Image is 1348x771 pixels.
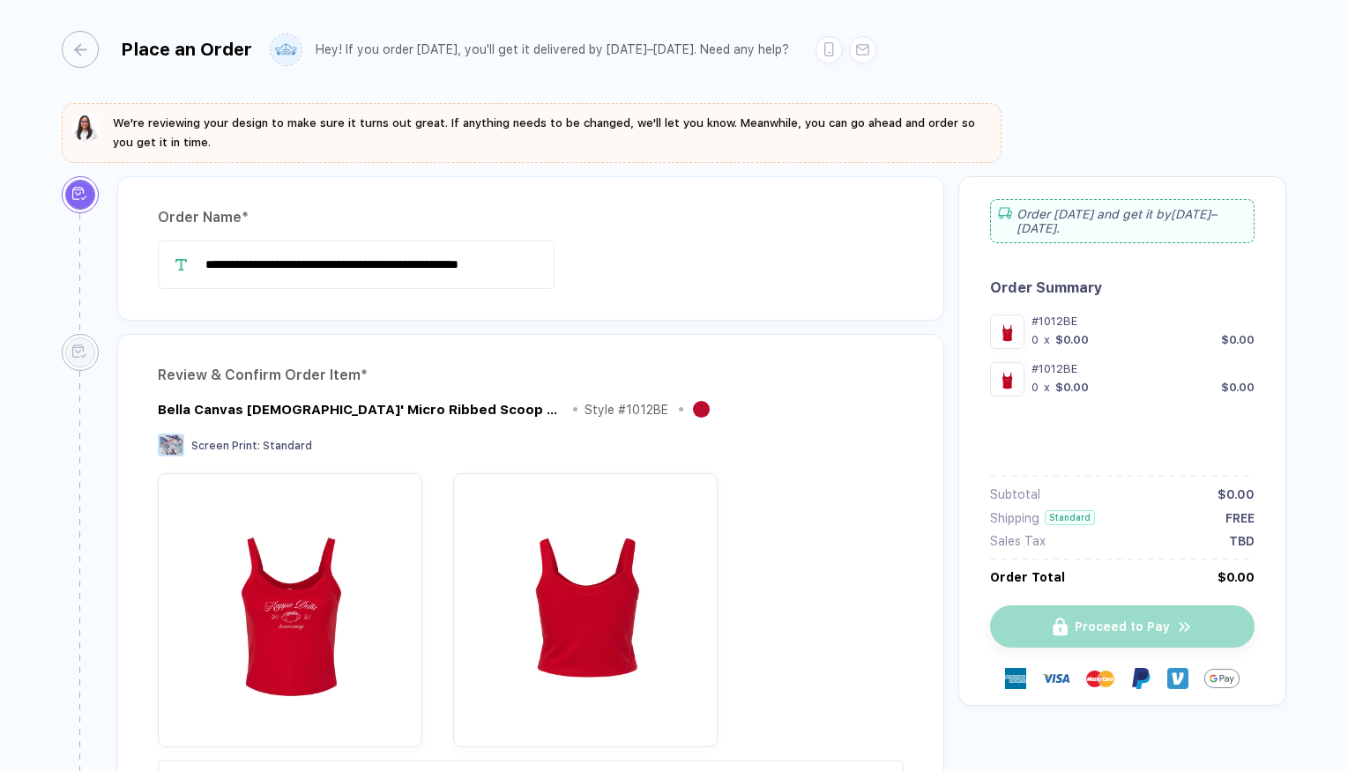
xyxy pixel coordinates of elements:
[990,570,1065,584] div: Order Total
[1045,510,1095,525] div: Standard
[462,482,709,729] img: f4c0cdf7-ebdd-4acf-a035-8c0e666feea9_nt_back_1758231122650.jpg
[1042,664,1070,693] img: visa
[1167,668,1188,689] img: Venmo
[1005,668,1026,689] img: express
[121,39,252,60] div: Place an Order
[585,403,668,417] div: Style # 1012BE
[1055,333,1089,346] div: $0.00
[994,367,1020,392] img: bfcfe785-8448-41a4-a578-1644bc8f0fed_nt_front_1758231153340.jpg
[1086,664,1114,693] img: master-card
[113,116,975,149] span: We're reviewing your design to make sure it turns out great. If anything needs to be changed, we'...
[1031,315,1255,328] div: #1012BE
[271,34,302,65] img: user profile
[158,402,562,418] div: Bella Canvas Ladies' Micro Ribbed Scoop Tank
[158,361,904,389] div: Review & Confirm Order Item
[990,511,1039,525] div: Shipping
[167,482,413,729] img: f4c0cdf7-ebdd-4acf-a035-8c0e666feea9_nt_front_1758231122642.jpg
[1031,381,1039,394] div: 0
[1221,381,1255,394] div: $0.00
[1130,668,1151,689] img: Paypal
[158,434,184,456] img: Screen Print
[994,319,1020,345] img: f4c0cdf7-ebdd-4acf-a035-8c0e666feea9_nt_front_1758231122642.jpg
[990,487,1040,501] div: Subtotal
[1031,333,1039,346] div: 0
[990,199,1255,243] div: Order [DATE] and get it by [DATE]–[DATE] .
[1042,381,1052,394] div: x
[1221,333,1255,346] div: $0.00
[1218,570,1255,584] div: $0.00
[990,279,1255,296] div: Order Summary
[1225,511,1255,525] div: FREE
[263,440,312,452] span: Standard
[158,204,904,232] div: Order Name
[72,114,101,142] img: sophie
[990,534,1046,548] div: Sales Tax
[316,42,789,57] div: Hey! If you order [DATE], you'll get it delivered by [DATE]–[DATE]. Need any help?
[1055,381,1089,394] div: $0.00
[1229,534,1255,548] div: TBD
[1042,333,1052,346] div: x
[1031,362,1255,375] div: #1012BE
[1218,487,1255,501] div: $0.00
[1204,661,1240,696] img: GPay
[191,440,260,452] span: Screen Print :
[72,114,991,152] button: We're reviewing your design to make sure it turns out great. If anything needs to be changed, we'...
